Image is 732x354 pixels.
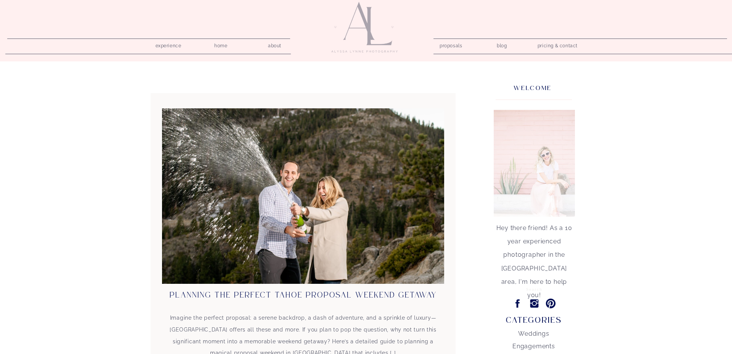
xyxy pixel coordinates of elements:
[491,41,513,48] a: blog
[490,316,577,328] p: Categories
[162,108,444,284] img: engaged couple in tahoe celebrating
[210,41,232,48] a: home
[494,221,575,259] p: Hey there friend! As a 10 year experienced photographer in the [GEOGRAPHIC_DATA] area, I'm here t...
[498,285,571,293] input: Search
[440,41,461,48] a: proposals
[264,41,286,48] a: about
[489,340,579,350] a: Engagements
[170,291,437,299] a: Planning the Perfect Tahoe Proposal Weekend Getaway
[509,83,557,91] h3: welcome
[535,41,581,51] a: pricing & contact
[150,41,186,48] a: experience
[489,327,579,338] a: Weddings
